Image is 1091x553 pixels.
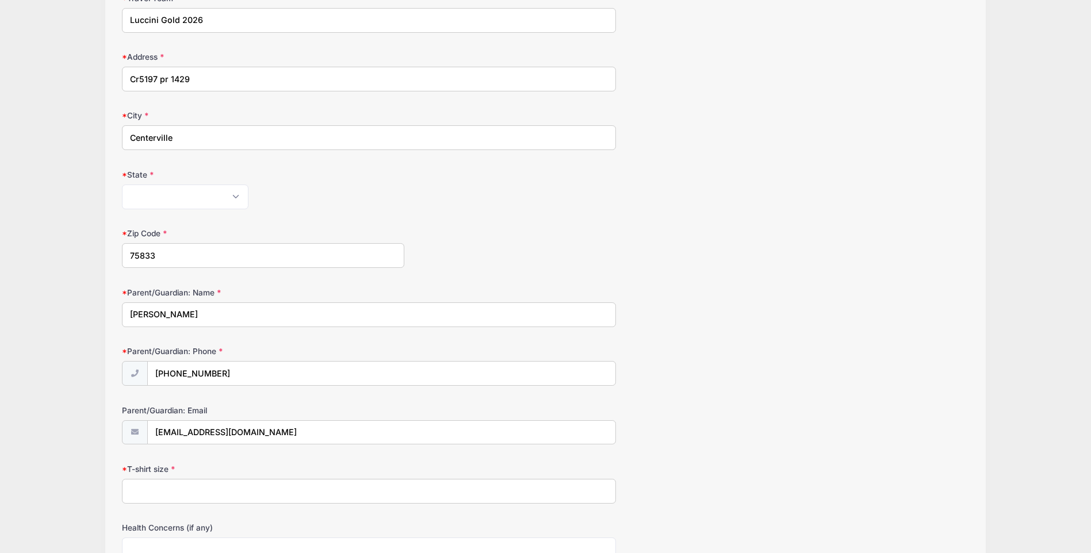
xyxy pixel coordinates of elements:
label: City [122,110,404,121]
input: xxxxx [122,243,404,268]
label: Health Concerns (if any) [122,522,404,533]
label: Parent/Guardian: Phone [122,345,404,357]
input: (xxx) xxx-xxxx [147,361,617,386]
label: T-shirt size [122,463,404,475]
label: Parent/Guardian: Email [122,405,404,416]
input: email@email.com [147,420,617,445]
label: Address [122,51,404,63]
label: Parent/Guardian: Name [122,287,404,298]
label: Zip Code [122,228,404,239]
label: State [122,169,404,181]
